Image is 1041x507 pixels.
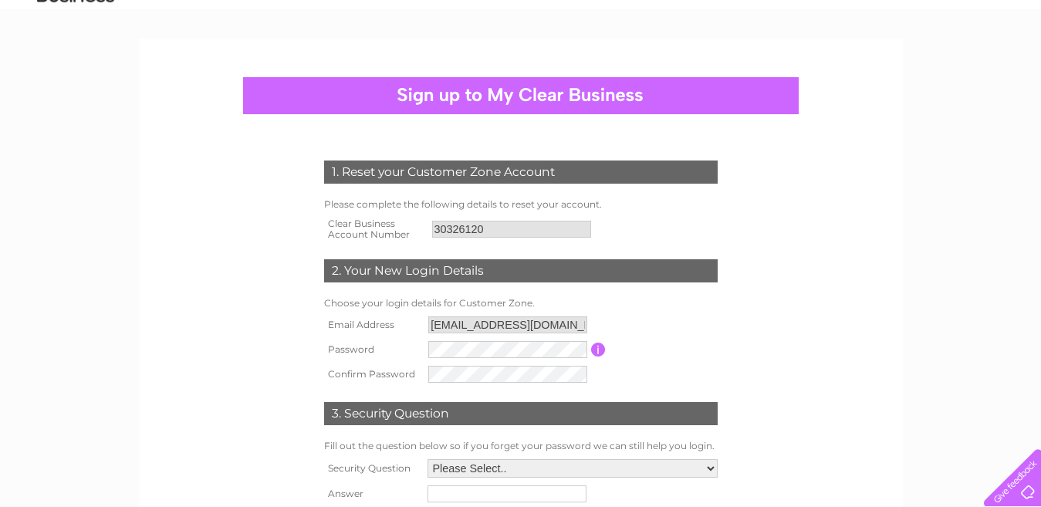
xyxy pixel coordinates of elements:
th: Confirm Password [320,362,425,387]
th: Answer [320,482,424,506]
a: Blog [962,66,985,77]
div: 2. Your New Login Details [324,259,718,282]
input: Information [591,343,606,357]
th: Clear Business Account Number [320,214,428,245]
td: Fill out the question below so if you forget your password we can still help you login. [320,437,722,455]
th: Email Address [320,313,425,337]
a: Contact [994,66,1032,77]
img: logo.png [36,40,115,87]
a: Telecoms [907,66,953,77]
div: 3. Security Question [324,402,718,425]
td: Please complete the following details to reset your account. [320,195,722,214]
a: 0333 014 3131 [750,8,857,27]
td: Choose your login details for Customer Zone. [320,294,722,313]
th: Security Question [320,455,424,482]
a: Energy [864,66,897,77]
a: Water [825,66,854,77]
th: Password [320,337,425,362]
div: Clear Business is a trading name of Verastar Limited (registered in [GEOGRAPHIC_DATA] No. 3667643... [157,8,886,75]
div: 1. Reset your Customer Zone Account [324,161,718,184]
